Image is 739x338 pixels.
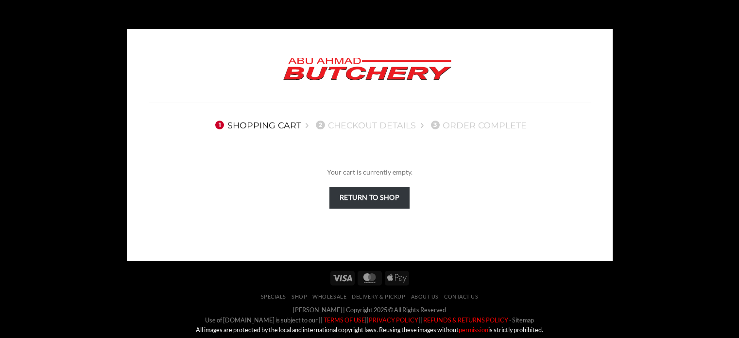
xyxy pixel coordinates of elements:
font: REFUNDS & RETURNS POLICY [423,316,508,324]
font: TERMS OF USE [324,316,365,324]
img: Abu Ahmad Butchery [275,51,460,88]
a: REFUNDS & RETURNS POLICY [422,316,508,324]
a: - [509,316,511,324]
p: All images are protected by the local and international copyright laws. Reusing these images with... [134,325,605,335]
a: Sitemap [512,316,534,324]
span: 1 [215,121,224,129]
a: Wholesale [312,293,346,300]
a: permission [459,326,488,334]
a: 1Shopping Cart [212,120,301,130]
a: About Us [411,293,439,300]
p: Your cart is currently empty. [149,167,591,178]
a: Delivery & Pickup [352,293,405,300]
a: Return to shop [329,187,409,209]
a: PRIVACY POLICY [369,316,418,324]
a: SHOP [292,293,307,300]
a: Contact Us [444,293,478,300]
span: 2 [316,121,325,129]
a: Specials [261,293,286,300]
a: 2Checkout details [313,120,416,130]
a: TERMS OF USE [323,316,365,324]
